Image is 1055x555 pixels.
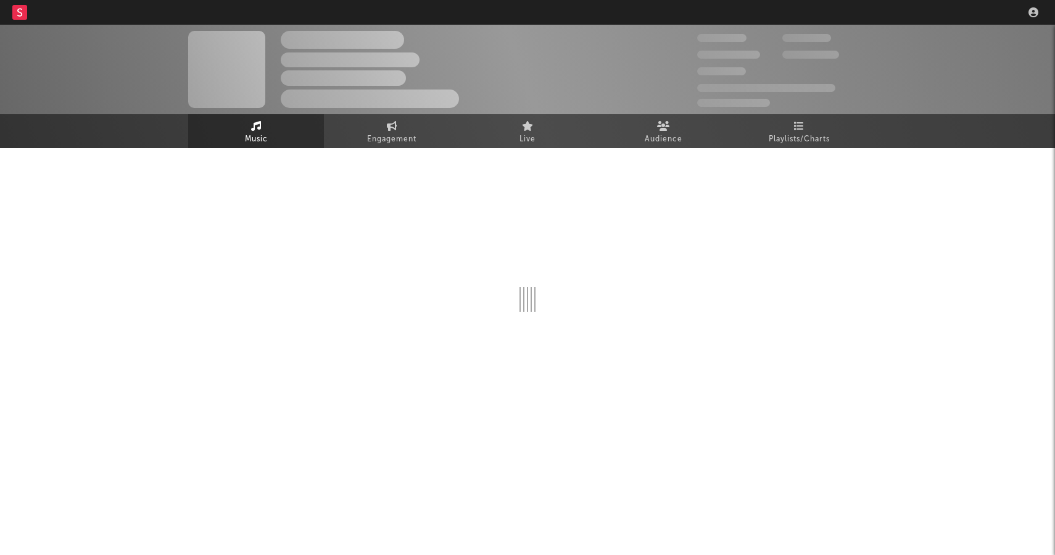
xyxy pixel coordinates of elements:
[188,114,324,148] a: Music
[697,34,747,42] span: 300,000
[697,84,835,92] span: 50,000,000 Monthly Listeners
[245,132,268,147] span: Music
[697,99,770,107] span: Jump Score: 85.0
[731,114,867,148] a: Playlists/Charts
[697,51,760,59] span: 50,000,000
[367,132,416,147] span: Engagement
[769,132,830,147] span: Playlists/Charts
[697,67,746,75] span: 100,000
[460,114,595,148] a: Live
[519,132,536,147] span: Live
[782,51,839,59] span: 1,000,000
[324,114,460,148] a: Engagement
[782,34,831,42] span: 100,000
[595,114,731,148] a: Audience
[645,132,682,147] span: Audience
